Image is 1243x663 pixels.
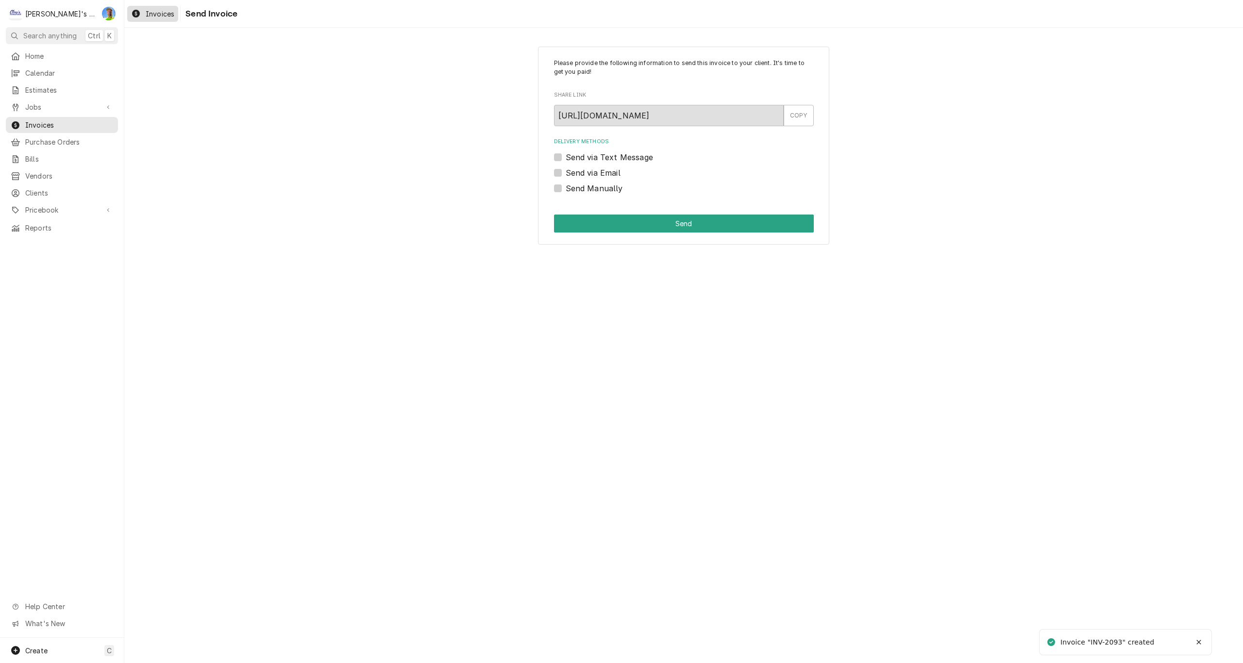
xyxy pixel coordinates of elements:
a: Go to Help Center [6,598,118,614]
div: Clay's Refrigeration's Avatar [9,7,22,20]
div: Invoice "INV-2093" created [1060,637,1156,647]
div: Invoice Send Form [554,59,814,194]
span: Estimates [25,85,113,95]
span: K [107,31,112,41]
span: Vendors [25,171,113,181]
a: Go to Pricebook [6,202,118,218]
span: Invoices [25,120,113,130]
div: C [9,7,22,20]
p: Please provide the following information to send this invoice to your client. It's time to get yo... [554,59,814,77]
div: Greg Austin's Avatar [102,7,116,20]
button: COPY [784,105,814,126]
span: Jobs [25,102,99,112]
span: C [107,646,112,656]
label: Send via Email [566,167,621,179]
div: Share Link [554,91,814,126]
a: Vendors [6,168,118,184]
span: Create [25,646,48,655]
a: Bills [6,151,118,167]
label: Share Link [554,91,814,99]
a: Invoices [127,6,178,22]
a: Estimates [6,82,118,98]
span: Purchase Orders [25,137,113,147]
span: Help Center [25,601,112,612]
a: Invoices [6,117,118,133]
a: Home [6,48,118,64]
span: Bills [25,154,113,164]
a: Purchase Orders [6,134,118,150]
button: Search anythingCtrlK [6,27,118,44]
label: Delivery Methods [554,138,814,146]
span: Ctrl [88,31,101,41]
a: Go to What's New [6,615,118,631]
span: Calendar [25,68,113,78]
a: Calendar [6,65,118,81]
a: Clients [6,185,118,201]
label: Send via Text Message [566,151,653,163]
label: Send Manually [566,182,623,194]
span: Send Invoice [183,7,237,20]
div: Button Group Row [554,215,814,232]
div: [PERSON_NAME]'s Refrigeration [25,9,97,19]
div: Delivery Methods [554,138,814,194]
span: Search anything [23,31,77,41]
span: What's New [25,618,112,629]
a: Reports [6,220,118,236]
a: Go to Jobs [6,99,118,115]
span: Home [25,51,113,61]
span: Reports [25,223,113,233]
div: GA [102,7,116,20]
div: Button Group [554,215,814,232]
div: Invoice Send [538,47,829,245]
span: Invoices [146,9,174,19]
span: Clients [25,188,113,198]
span: Pricebook [25,205,99,215]
button: Send [554,215,814,232]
